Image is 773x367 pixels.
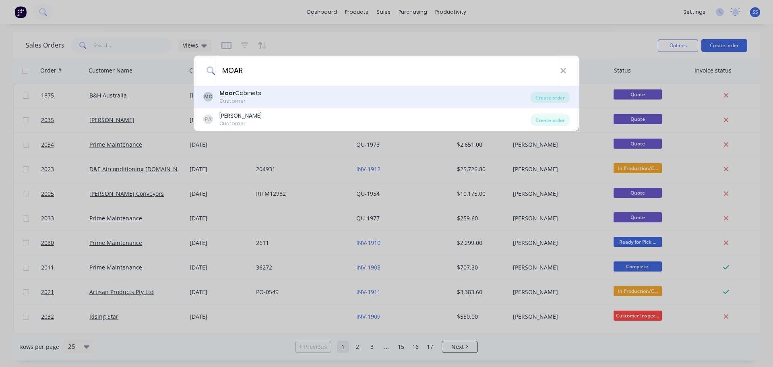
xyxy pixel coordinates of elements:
[215,56,560,86] input: Enter a customer name to create a new order...
[219,112,262,120] div: [PERSON_NAME]
[203,114,213,124] div: PA
[219,89,235,97] b: Moar
[531,114,570,126] div: Create order
[203,92,213,102] div: MC
[531,92,570,103] div: Create order
[219,89,261,97] div: Cabinets
[219,120,262,127] div: Customer
[219,97,261,105] div: Customer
